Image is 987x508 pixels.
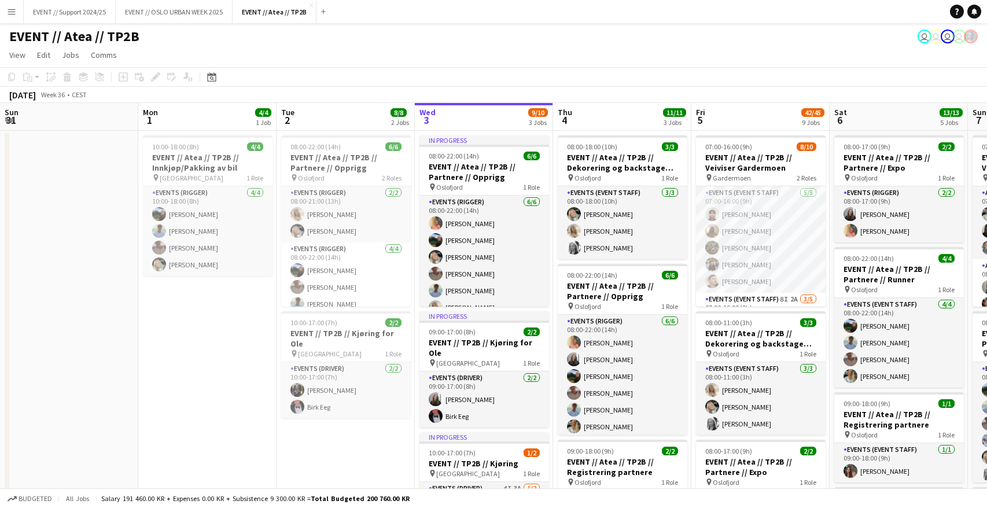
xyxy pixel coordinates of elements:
[938,399,955,408] span: 1/1
[797,174,816,182] span: 2 Roles
[940,118,962,127] div: 5 Jobs
[558,264,687,435] app-job-card: 08:00-22:00 (14h)6/6EVENT // Atea // TP2B // Partnere // Opprigg Oslofjord1 RoleEvents (Rigger)6/...
[5,47,30,62] a: View
[834,264,964,285] h3: EVENT // Atea // TP2B // Partnere // Runner
[419,337,549,358] h3: EVENT // TP2B // Kjøring for Ole
[797,142,816,151] span: 8/10
[664,118,686,127] div: 3 Jobs
[556,113,572,127] span: 4
[160,174,223,182] span: [GEOGRAPHIC_DATA]
[713,349,739,358] span: Oslofjord
[290,318,337,327] span: 10:00-17:00 (7h)
[281,135,411,307] app-job-card: 08:00-22:00 (14h)6/6EVENT // Atea // TP2B // Partnere // Opprigg Oslofjord2 RolesEvents (Rigger)2...
[696,135,826,307] div: 07:00-16:00 (9h)8/10EVENT // Atea // TP2B // Veiviser Gardermoen Gardermoen2 RolesEvents (Event S...
[91,50,117,60] span: Comms
[524,448,540,457] span: 1/2
[696,311,826,435] app-job-card: 08:00-11:00 (3h)3/3EVENT // Atea // TP2B // Dekorering og backstage oppsett Oslofjord1 RoleEvents...
[419,196,549,319] app-card-role: Events (Rigger)6/608:00-22:00 (14h)[PERSON_NAME][PERSON_NAME][PERSON_NAME][PERSON_NAME][PERSON_NA...
[86,47,121,62] a: Comms
[844,142,890,151] span: 08:00-17:00 (9h)
[419,311,549,428] app-job-card: In progress09:00-17:00 (8h)2/2EVENT // TP2B // Kjøring for Ole [GEOGRAPHIC_DATA]1 RoleEvents (Dri...
[661,174,678,182] span: 1 Role
[281,328,411,349] h3: EVENT // TP2B // Kjøring for Ole
[801,108,824,117] span: 42/45
[567,447,614,455] span: 09:00-18:00 (9h)
[696,152,826,173] h3: EVENT // Atea // TP2B // Veiviser Gardermoen
[9,89,36,101] div: [DATE]
[391,108,407,117] span: 8/8
[663,108,686,117] span: 11/11
[436,183,463,192] span: Oslofjord
[558,107,572,117] span: Thu
[143,135,272,276] app-job-card: 10:00-18:00 (8h)4/4EVENT // Atea // TP2B // Innkjøp/Pakking av bil [GEOGRAPHIC_DATA]1 RoleEvents ...
[298,349,362,358] span: [GEOGRAPHIC_DATA]
[247,142,263,151] span: 4/4
[143,107,158,117] span: Mon
[419,458,549,469] h3: EVENT // TP2B // Kjøring
[281,242,411,332] app-card-role: Events (Rigger)4/408:00-22:00 (14h)[PERSON_NAME][PERSON_NAME][PERSON_NAME]
[567,142,617,151] span: 08:00-18:00 (10h)
[419,161,549,182] h3: EVENT // Atea // TP2B // Partnere // Opprigg
[6,492,54,505] button: Budgeted
[281,186,411,242] app-card-role: Events (Rigger)2/208:00-21:00 (13h)[PERSON_NAME][PERSON_NAME]
[696,293,826,403] app-card-role: Events (Event Staff)8I2A3/507:00-16:00 (9h)
[971,113,986,127] span: 7
[256,118,271,127] div: 1 Job
[290,142,341,151] span: 08:00-22:00 (14h)
[281,107,294,117] span: Tue
[661,478,678,487] span: 1 Role
[523,359,540,367] span: 1 Role
[418,113,436,127] span: 3
[523,469,540,478] span: 1 Role
[298,174,325,182] span: Oslofjord
[964,30,978,43] app-user-avatar: Tarjei Tuv
[574,174,601,182] span: Oslofjord
[662,142,678,151] span: 3/3
[419,135,549,307] app-job-card: In progress08:00-22:00 (14h)6/6EVENT // Atea // TP2B // Partnere // Opprigg Oslofjord1 RoleEvents...
[281,311,411,418] div: 10:00-17:00 (7h)2/2EVENT // TP2B // Kjøring for Ole [GEOGRAPHIC_DATA]1 RoleEvents (Driver)2/210:0...
[3,113,19,127] span: 31
[844,254,894,263] span: 08:00-22:00 (14h)
[713,478,739,487] span: Oslofjord
[255,108,271,117] span: 4/4
[833,113,847,127] span: 6
[311,494,410,503] span: Total Budgeted 200 760.00 KR
[834,247,964,388] app-job-card: 08:00-22:00 (14h)4/4EVENT // Atea // TP2B // Partnere // Runner Oslofjord1 RoleEvents (Event Staf...
[558,281,687,301] h3: EVENT // Atea // TP2B // Partnere // Opprigg
[558,135,687,259] app-job-card: 08:00-18:00 (10h)3/3EVENT // Atea // TP2B // Dekorering og backstage oppsett Oslofjord1 RoleEvent...
[57,47,84,62] a: Jobs
[800,447,816,455] span: 2/2
[834,135,964,242] div: 08:00-17:00 (9h)2/2EVENT // Atea // TP2B // Partnere // Expo Oslofjord1 RoleEvents (Rigger)2/208:...
[662,447,678,455] span: 2/2
[844,399,890,408] span: 09:00-18:00 (9h)
[5,107,19,117] span: Sun
[696,328,826,349] h3: EVENT // Atea // TP2B // Dekorering og backstage oppsett
[952,30,966,43] app-user-avatar: Christina Benedicte Halstensen
[528,108,548,117] span: 9/10
[694,113,705,127] span: 5
[713,174,751,182] span: Gardermoen
[567,271,617,279] span: 08:00-22:00 (14h)
[246,174,263,182] span: 1 Role
[834,186,964,242] app-card-role: Events (Rigger)2/208:00-17:00 (9h)[PERSON_NAME][PERSON_NAME]
[419,432,549,441] div: In progress
[19,495,52,503] span: Budgeted
[973,107,986,117] span: Sun
[141,113,158,127] span: 1
[940,108,963,117] span: 13/13
[696,107,705,117] span: Fri
[941,30,955,43] app-user-avatar: Jenny Marie Ragnhild Andersen
[419,371,549,428] app-card-role: Events (Driver)2/209:00-17:00 (8h)[PERSON_NAME]Birk Eeg
[705,318,752,327] span: 08:00-11:00 (3h)
[436,359,500,367] span: [GEOGRAPHIC_DATA]
[696,362,826,435] app-card-role: Events (Event Staff)3/308:00-11:00 (3h)[PERSON_NAME][PERSON_NAME][PERSON_NAME]
[558,186,687,259] app-card-role: Events (Event Staff)3/308:00-18:00 (10h)[PERSON_NAME][PERSON_NAME][PERSON_NAME]
[558,315,687,438] app-card-role: Events (Rigger)6/608:00-22:00 (14h)[PERSON_NAME][PERSON_NAME][PERSON_NAME][PERSON_NAME][PERSON_NA...
[429,152,479,160] span: 08:00-22:00 (14h)
[385,349,402,358] span: 1 Role
[800,349,816,358] span: 1 Role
